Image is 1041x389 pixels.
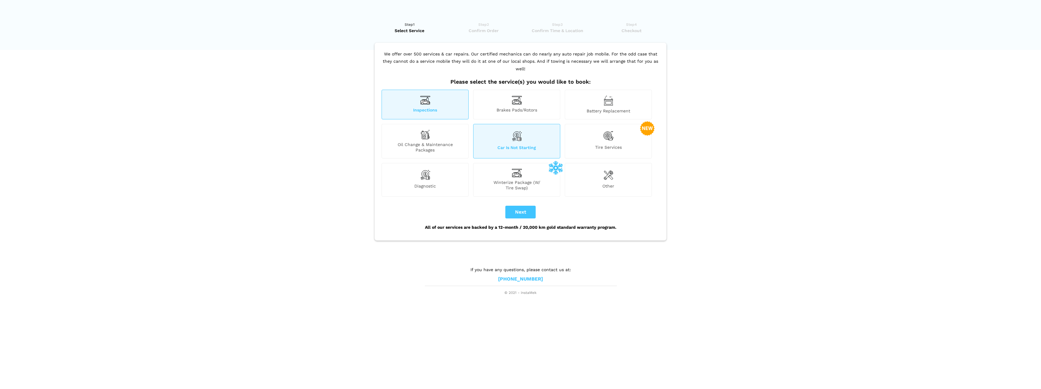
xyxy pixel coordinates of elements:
[382,142,468,153] span: Oil Change & Maintenance Packages
[548,160,563,175] img: winterize-icon_1.png
[382,107,468,114] span: Inspections
[382,183,468,191] span: Diagnostic
[380,50,661,79] p: We offer over 500 services & car repairs. Our certified mechanics can do nearly any auto repair j...
[473,107,560,114] span: Brakes Pads/Rotors
[640,121,655,136] img: new-badge-2-48.png
[473,145,560,153] span: Car is not starting
[596,28,666,34] span: Checkout
[596,22,666,34] a: Step4
[505,206,536,218] button: Next
[375,28,445,34] span: Select Service
[473,180,560,191] span: Winterize Package (W/ Tire Swap)
[522,22,592,34] a: Step3
[498,276,543,282] a: [PHONE_NUMBER]
[565,183,652,191] span: Other
[380,218,661,236] div: All of our services are backed by a 12-month / 20,000 km gold standard warranty program.
[425,291,616,295] span: © 2021 - instaMek
[375,22,445,34] a: Step1
[380,78,661,85] h2: Please select the service(s) you would like to book:
[449,22,519,34] a: Step2
[522,28,592,34] span: Confirm Time & Location
[449,28,519,34] span: Confirm Order
[565,145,652,153] span: Tire Services
[425,266,616,273] p: If you have any questions, please contact us at:
[565,108,652,114] span: Battery Replacement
